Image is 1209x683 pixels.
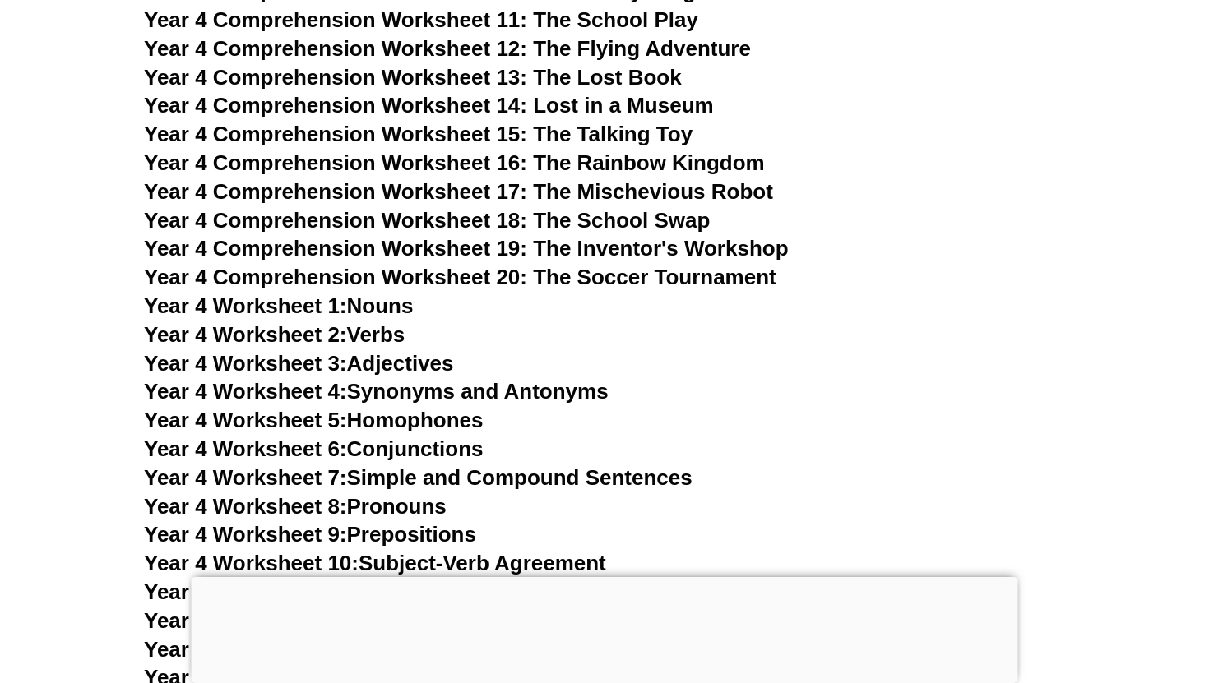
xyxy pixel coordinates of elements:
[144,65,682,90] a: Year 4 Comprehension Worksheet 13: The Lost Book
[144,579,359,604] span: Year 4 Worksheet 11:
[144,351,347,376] span: Year 4 Worksheet 3:
[144,522,347,547] span: Year 4 Worksheet 9:
[144,608,628,633] a: Year 4 Worksheet 12:Direct and Indirect Speech
[144,436,484,461] a: Year 4 Worksheet 6:Conjunctions
[144,93,714,118] a: Year 4 Comprehension Worksheet 14: Lost in a Museum
[927,497,1209,683] iframe: Chat Widget
[144,436,347,461] span: Year 4 Worksheet 6:
[144,150,765,175] a: Year 4 Comprehension Worksheet 16: The Rainbow Kingdom
[144,637,359,662] span: Year 4 Worksheet 13:
[144,408,347,432] span: Year 4 Worksheet 5:
[144,608,359,633] span: Year 4 Worksheet 12:
[144,465,693,490] a: Year 4 Worksheet 7:Simple and Compound Sentences
[144,36,751,61] a: Year 4 Comprehension Worksheet 12: The Flying Adventure
[144,379,347,404] span: Year 4 Worksheet 4:
[144,579,591,604] a: Year 4 Worksheet 11:Similes and Metaphors
[144,322,347,347] span: Year 4 Worksheet 2:
[144,465,347,490] span: Year 4 Worksheet 7:
[144,7,698,32] a: Year 4 Comprehension Worksheet 11: The School Play
[144,265,776,289] a: Year 4 Comprehension Worksheet 20: The Soccer Tournament
[144,637,575,662] a: Year 4 Worksheet 13:Suffixes and Prefixes
[144,408,484,432] a: Year 4 Worksheet 5:Homophones
[144,236,789,261] a: Year 4 Comprehension Worksheet 19: The Inventor's Workshop
[144,351,454,376] a: Year 4 Worksheet 3:Adjectives
[144,551,606,575] a: Year 4 Worksheet 10:Subject-Verb Agreement
[144,379,609,404] a: Year 4 Worksheet 4:Synonyms and Antonyms
[144,494,447,519] a: Year 4 Worksheet 8:Pronouns
[192,577,1018,679] iframe: Advertisement
[144,208,710,233] a: Year 4 Comprehension Worksheet 18: The School Swap
[144,494,347,519] span: Year 4 Worksheet 8:
[144,293,413,318] a: Year 4 Worksheet 1:Nouns
[144,522,476,547] a: Year 4 Worksheet 9:Prepositions
[144,293,347,318] span: Year 4 Worksheet 1:
[144,179,773,204] a: Year 4 Comprehension Worksheet 17: The Mischevious Robot
[144,122,693,146] a: Year 4 Comprehension Worksheet 15: The Talking Toy
[144,322,405,347] a: Year 4 Worksheet 2:Verbs
[144,551,359,575] span: Year 4 Worksheet 10:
